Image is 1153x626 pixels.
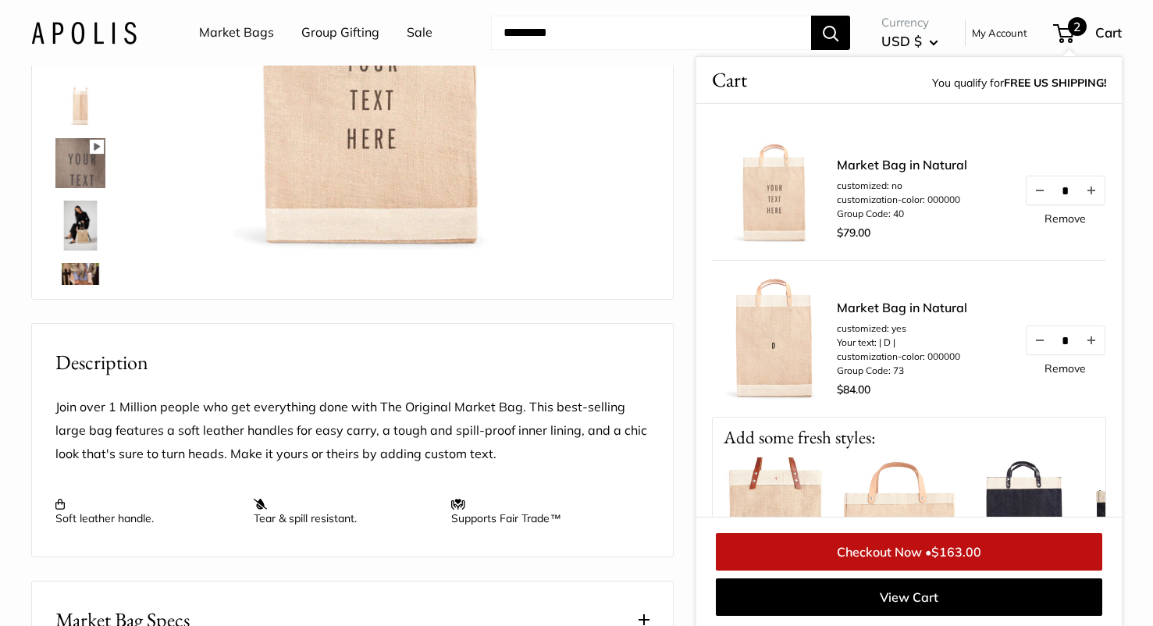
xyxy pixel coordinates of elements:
[837,193,967,207] li: customization-color: 000000
[1078,326,1105,354] button: Increase quantity by 1
[881,12,938,34] span: Currency
[837,155,967,174] a: Market Bag in Natural
[1068,17,1087,36] span: 2
[55,138,105,188] img: Market Bag in Natural
[716,578,1102,616] a: View Cart
[52,197,109,254] a: Market Bag in Natural
[1053,183,1078,197] input: Quantity
[881,29,938,54] button: USD $
[837,350,967,364] li: customization-color: 000000
[837,364,967,378] li: Group Code: 73
[1027,176,1053,205] button: Decrease quantity by 1
[55,497,238,525] p: Soft leather handle.
[811,16,850,50] button: Search
[1044,363,1086,374] a: Remove
[55,76,105,126] img: description_13" wide, 18" high, 8" deep; handles: 3.5"
[491,16,811,50] input: Search...
[55,263,105,313] img: Market Bag in Natural
[837,298,967,317] a: Market Bag in Natural
[451,497,634,525] p: Supports Fair Trade™
[837,207,967,221] li: Group Code: 40
[837,179,967,193] li: customized: no
[837,336,967,350] li: Your text: | D |
[837,226,870,240] span: $79.00
[301,21,379,44] a: Group Gifting
[932,73,1106,95] span: You qualify for
[31,21,137,44] img: Apolis
[713,418,1105,457] p: Add some fresh styles:
[881,33,922,49] span: USD $
[1053,333,1078,347] input: Quantity
[837,322,967,336] li: customized: yes
[52,260,109,316] a: Market Bag in Natural
[1095,24,1122,41] span: Cart
[407,21,432,44] a: Sale
[1055,20,1122,45] a: 2 Cart
[199,21,274,44] a: Market Bags
[1004,76,1106,90] strong: FREE US SHIPPING!
[716,533,1102,571] a: Checkout Now •$163.00
[837,382,870,397] span: $84.00
[712,65,747,95] span: Cart
[1027,326,1053,354] button: Decrease quantity by 1
[55,347,649,378] h2: Description
[55,396,649,466] p: Join over 1 Million people who get everything done with The Original Market Bag. This best-sellin...
[55,201,105,251] img: Market Bag in Natural
[1078,176,1105,205] button: Increase quantity by 1
[52,73,109,129] a: description_13" wide, 18" high, 8" deep; handles: 3.5"
[972,23,1027,42] a: My Account
[254,497,436,525] p: Tear & spill resistant.
[1044,213,1086,224] a: Remove
[52,135,109,191] a: Market Bag in Natural
[931,544,981,560] span: $163.00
